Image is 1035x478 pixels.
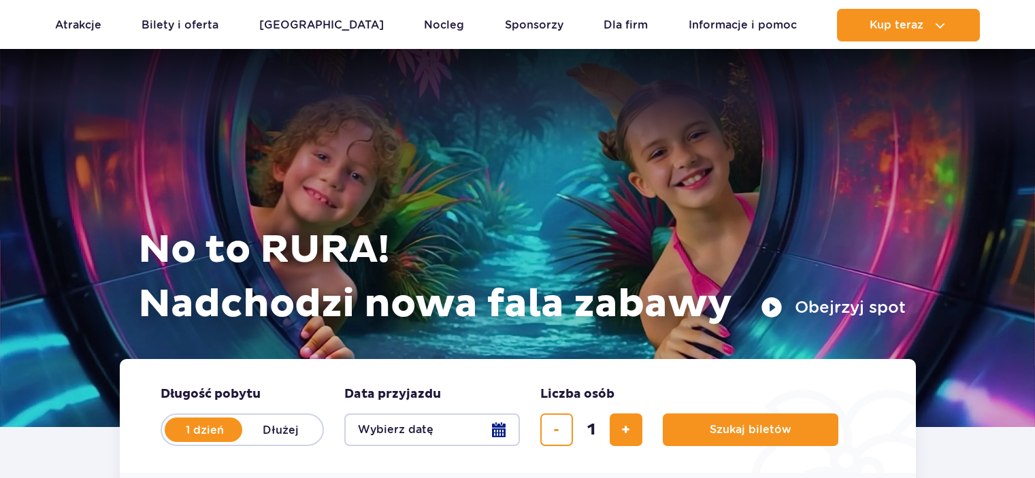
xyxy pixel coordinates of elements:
span: Liczba osób [540,386,614,403]
a: Dla firm [604,9,648,41]
span: Długość pobytu [161,386,261,403]
h1: No to RURA! Nadchodzi nowa fala zabawy [138,223,906,332]
button: usuń bilet [540,413,573,446]
span: Kup teraz [870,19,923,31]
span: Data przyjazdu [344,386,441,403]
a: Sponsorzy [505,9,563,41]
button: Kup teraz [837,9,980,41]
form: Planowanie wizyty w Park of Poland [120,359,916,473]
label: Dłużej [242,415,320,444]
span: Szukaj biletów [710,424,791,436]
label: 1 dzień [166,415,244,444]
a: Nocleg [424,9,464,41]
input: liczba biletów [575,413,608,446]
a: Atrakcje [55,9,101,41]
button: Obejrzyj spot [761,296,906,318]
a: Bilety i oferta [142,9,218,41]
a: [GEOGRAPHIC_DATA] [259,9,384,41]
button: Wybierz datę [344,413,520,446]
button: Szukaj biletów [663,413,838,446]
a: Informacje i pomoc [689,9,797,41]
button: dodaj bilet [610,413,642,446]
